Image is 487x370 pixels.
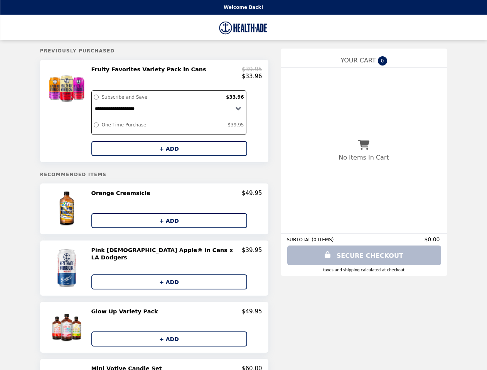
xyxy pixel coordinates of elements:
span: $0.00 [424,236,441,242]
span: SUBTOTAL [287,237,312,242]
label: $39.95 [226,120,246,129]
h5: Recommended Items [40,172,268,177]
img: Fruity Favorites Variety Pack in Cans [45,66,90,109]
h2: Pink [DEMOGRAPHIC_DATA] Apple® in Cans x LA Dodgers [91,247,242,261]
label: Subscribe and Save [100,92,224,102]
span: ( 0 ITEMS ) [312,237,334,242]
p: $33.96 [242,73,262,80]
p: $49.95 [242,308,262,315]
p: Welcome Back! [224,5,263,10]
div: Taxes and Shipping calculated at checkout [287,268,441,272]
p: $49.95 [242,190,262,197]
span: 0 [378,56,387,66]
img: Brand Logo [219,19,268,35]
p: No Items In Cart [339,154,389,161]
img: Orange Creamsicle [47,190,88,228]
button: + ADD [91,331,247,346]
h2: Orange Creamsicle [91,190,153,197]
select: Select a subscription option [92,102,246,115]
label: $33.96 [224,92,246,102]
h2: Fruity Favorites Variety Pack in Cans [91,66,209,73]
p: $39.95 [242,66,262,73]
img: Glow Up Variety Pack [47,308,88,346]
button: + ADD [91,141,247,156]
img: Pink Lady Apple® in Cans x LA Dodgers [45,247,90,289]
label: One Time Purchase [100,120,226,129]
h5: Previously Purchased [40,48,268,54]
button: + ADD [91,274,247,289]
h2: Glow Up Variety Pack [91,308,161,315]
button: + ADD [91,213,247,228]
p: $39.95 [242,247,262,261]
span: YOUR CART [340,57,376,64]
